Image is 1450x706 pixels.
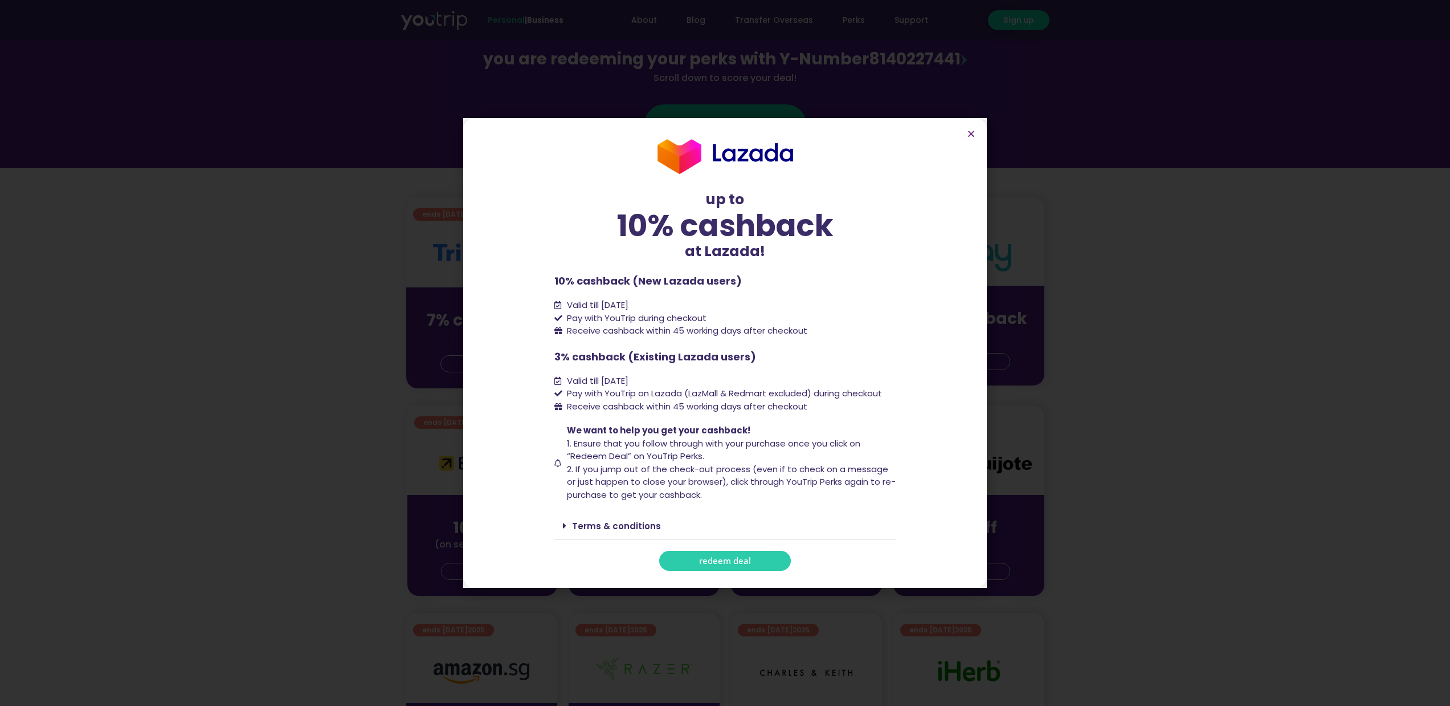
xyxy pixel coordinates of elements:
a: redeem deal [659,551,791,571]
p: 3% cashback (Existing Lazada users) [554,349,896,364]
span: Valid till [DATE] [564,299,628,312]
div: 10% cashback [554,210,896,241]
a: Terms & conditions [572,520,661,532]
div: Terms & conditions [554,513,896,539]
a: Close [967,129,975,138]
span: Valid till [DATE] [564,375,628,388]
p: 10% cashback (New Lazada users) [554,273,896,289]
span: Pay with YouTrip on Lazada (LazMall & Redmart excluded) during checkout [564,387,882,400]
span: 2. If you jump out of the check-out process (even if to check on a message or just happen to clos... [567,463,896,501]
span: Receive cashback within 45 working days after checkout [564,400,807,413]
span: Receive cashback within 45 working days after checkout [564,324,807,338]
span: We want to help you get your cashback! [567,424,750,436]
div: up to at Lazada! [554,189,896,262]
span: Pay with YouTrip during checkout [564,312,706,325]
span: redeem deal [699,557,751,565]
span: 1. Ensure that you follow through with your purchase once you click on “Redeem Deal” on YouTrip P... [567,437,860,462]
